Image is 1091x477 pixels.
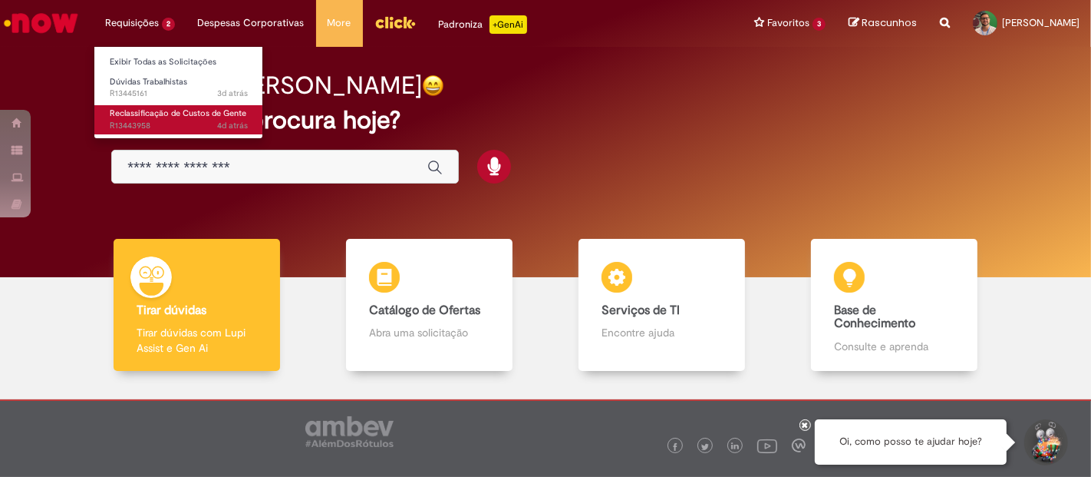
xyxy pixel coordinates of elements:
[110,76,187,88] span: Dúvidas Trabalhistas
[545,239,778,372] a: Serviços de TI Encontre ajuda
[137,325,257,356] p: Tirar dúvidas com Lupi Assist e Gen Ai
[489,15,527,34] p: +GenAi
[217,120,248,131] time: 25/08/2025 12:00:41
[815,419,1007,465] div: Oi, como posso te ajudar hoje?
[137,303,206,318] b: Tirar dúvidas
[217,120,248,131] span: 4d atrás
[792,439,806,452] img: logo_footer_workplace.png
[110,108,246,119] span: Reclassificação de Custos de Gente
[94,54,263,71] a: Exibir Todas as Solicitações
[94,74,263,102] a: Aberto R13445161 : Dúvidas Trabalhistas
[110,88,248,100] span: R13445161
[602,303,680,318] b: Serviços de TI
[731,442,739,452] img: logo_footer_linkedin.png
[767,15,809,31] span: Favoritos
[313,239,545,372] a: Catálogo de Ofertas Abra uma solicitação
[701,443,709,451] img: logo_footer_twitter.png
[671,443,679,451] img: logo_footer_facebook.png
[328,15,351,31] span: More
[849,16,917,31] a: Rascunhos
[602,325,722,340] p: Encontre ajuda
[834,339,954,354] p: Consulte e aprenda
[162,18,175,31] span: 2
[422,75,444,97] img: happy-face.png
[757,436,777,455] img: logo_footer_youtube.png
[111,72,422,99] h2: Boa tarde, [PERSON_NAME]
[105,15,159,31] span: Requisições
[1022,419,1068,465] button: Iniciar Conversa de Suporte
[862,15,917,30] span: Rascunhos
[812,18,826,31] span: 3
[217,88,248,99] time: 25/08/2025 15:53:21
[111,107,980,134] h2: O que você procura hoje?
[439,15,527,34] div: Padroniza
[1002,16,1079,29] span: [PERSON_NAME]
[81,239,313,372] a: Tirar dúvidas Tirar dúvidas com Lupi Assist e Gen Ai
[94,105,263,134] a: Aberto R13443958 : Reclassificação de Custos de Gente
[369,325,489,340] p: Abra uma solicitação
[834,303,915,332] b: Base de Conhecimento
[198,15,305,31] span: Despesas Corporativas
[2,8,81,38] img: ServiceNow
[369,303,480,318] b: Catálogo de Ofertas
[110,120,248,132] span: R13443958
[778,239,1010,372] a: Base de Conhecimento Consulte e aprenda
[94,46,263,139] ul: Requisições
[217,88,248,99] span: 3d atrás
[305,416,394,447] img: logo_footer_ambev_rotulo_gray.png
[374,11,416,34] img: click_logo_yellow_360x200.png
